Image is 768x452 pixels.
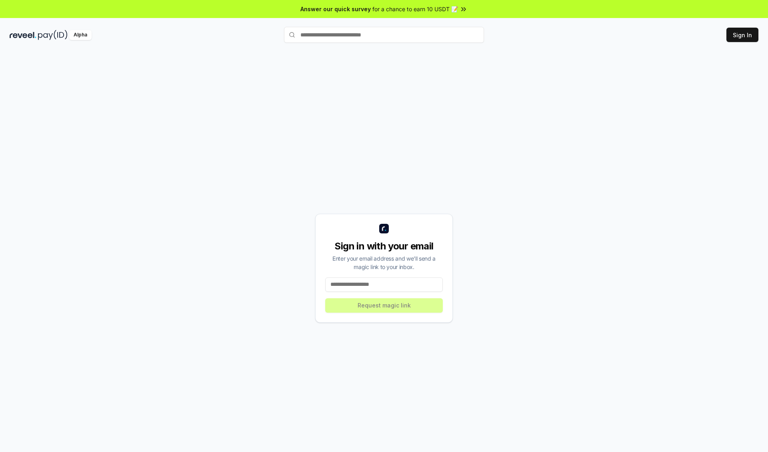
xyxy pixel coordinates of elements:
img: pay_id [38,30,68,40]
div: Enter your email address and we’ll send a magic link to your inbox. [325,254,443,271]
div: Sign in with your email [325,240,443,253]
div: Alpha [69,30,92,40]
span: for a chance to earn 10 USDT 📝 [372,5,458,13]
img: logo_small [379,224,389,233]
img: reveel_dark [10,30,36,40]
button: Sign In [726,28,758,42]
span: Answer our quick survey [300,5,371,13]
